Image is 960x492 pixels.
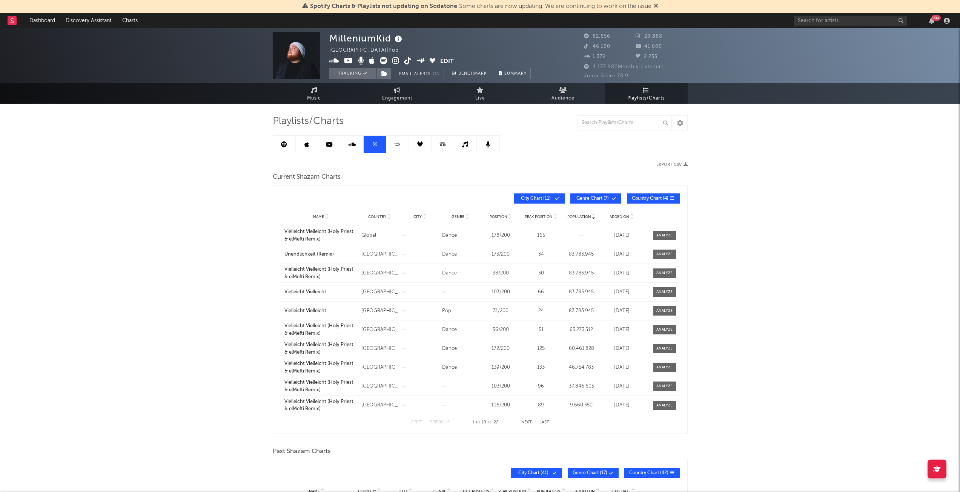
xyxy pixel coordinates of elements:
[284,322,358,337] a: Vielleicht Vielleicht (Holy Priest & elMefti Remix)
[361,251,398,258] div: [GEOGRAPHIC_DATA]
[476,421,480,424] span: to
[929,18,934,24] button: 99+
[523,251,559,258] div: 34
[440,57,454,66] button: Edit
[504,72,527,76] span: Summary
[636,54,657,59] span: 2.235
[604,288,640,296] div: [DATE]
[458,69,487,78] span: Benchmark
[551,94,574,103] span: Audience
[604,251,640,258] div: [DATE]
[794,16,907,26] input: Search for artists
[329,46,407,55] div: [GEOGRAPHIC_DATA] | Pop
[452,215,464,219] span: Genre
[523,288,559,296] div: 66
[567,215,591,219] span: Population
[284,228,358,243] a: Vielleicht Vielleicht (Holy Priest & elMefti Remix)
[284,307,358,315] a: Vielleicht Vielleicht
[284,266,358,280] a: Vielleicht Vielleicht (Holy Priest & elMefti Remix)
[629,471,668,475] span: Country Chart ( 42 )
[523,402,559,409] div: 89
[514,193,565,204] button: City Chart(11)
[482,251,519,258] div: 173 / 200
[310,3,457,9] span: Spotify Charts & Playlists not updating on Sodatone
[284,398,358,413] a: Vielleicht Vielleicht (Holy Priest & elMefti Remix)
[488,421,492,424] span: of
[284,341,358,356] a: Vielleicht Vielleicht (Holy Priest & elMefti Remix)
[519,196,553,201] span: City Chart ( 11 )
[284,379,358,394] a: Vielleicht Vielleicht (Holy Priest & elMefti Remix)
[361,364,398,371] div: [GEOGRAPHIC_DATA]
[495,68,531,79] button: Summary
[442,251,479,258] div: Dance
[482,383,519,390] div: 103 / 200
[482,232,519,239] div: 178 / 200
[361,402,398,409] div: [GEOGRAPHIC_DATA]
[523,307,559,315] div: 24
[521,420,532,425] button: Next
[578,115,672,130] input: Search Playlists/Charts
[511,468,562,478] button: City Chart(41)
[482,345,519,353] div: 172 / 200
[361,383,398,390] div: [GEOGRAPHIC_DATA]
[931,15,941,21] div: 99 +
[523,270,559,277] div: 30
[604,364,640,371] div: [DATE]
[382,94,412,103] span: Engagement
[284,288,358,296] a: Vielleicht Vielleicht
[329,68,376,79] button: Tracking
[24,13,60,28] a: Dashboard
[563,383,600,390] div: 37.846.605
[584,54,606,59] span: 1.372
[584,44,610,49] span: 46.100
[361,307,398,315] div: [GEOGRAPHIC_DATA]
[584,64,664,69] span: 4.177.980 Monthly Listeners
[442,345,479,353] div: Dance
[575,196,610,201] span: Genre Chart ( 7 )
[563,288,600,296] div: 83.783.945
[636,34,662,39] span: 29.888
[313,215,324,219] span: Name
[117,13,143,28] a: Charts
[368,215,386,219] span: Country
[361,270,398,277] div: [GEOGRAPHIC_DATA]
[284,251,358,258] a: Unendlichkeit (Remix)
[273,83,356,104] a: Music
[563,402,600,409] div: 9.660.350
[361,232,398,239] div: Global
[465,418,506,427] div: 1 10 22
[604,326,640,334] div: [DATE]
[60,13,117,28] a: Discovery Assistant
[482,364,519,371] div: 139 / 200
[395,68,444,79] button: Email AlertsOn
[482,270,519,277] div: 38 / 200
[482,307,519,315] div: 31 / 200
[604,270,640,277] div: [DATE]
[605,83,688,104] a: Playlists/Charts
[411,420,422,425] button: First
[284,360,358,375] a: Vielleicht Vielleicht (Holy Priest & elMefti Remix)
[442,364,479,371] div: Dance
[442,270,479,277] div: Dance
[525,215,553,219] span: Peak Position
[573,471,607,475] span: Genre Chart ( 17 )
[448,68,491,79] a: Benchmark
[482,402,519,409] div: 106 / 200
[361,326,398,334] div: [GEOGRAPHIC_DATA]
[632,196,668,201] span: Country Chart ( 4 )
[568,468,619,478] button: Genre Chart(17)
[361,345,398,353] div: [GEOGRAPHIC_DATA]
[604,383,640,390] div: [DATE]
[523,232,559,239] div: 165
[523,345,559,353] div: 125
[442,326,479,334] div: Dance
[523,383,559,390] div: 96
[563,326,600,334] div: 65.273.512
[610,215,629,219] span: Added On
[433,72,440,76] em: On
[475,94,485,103] span: Live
